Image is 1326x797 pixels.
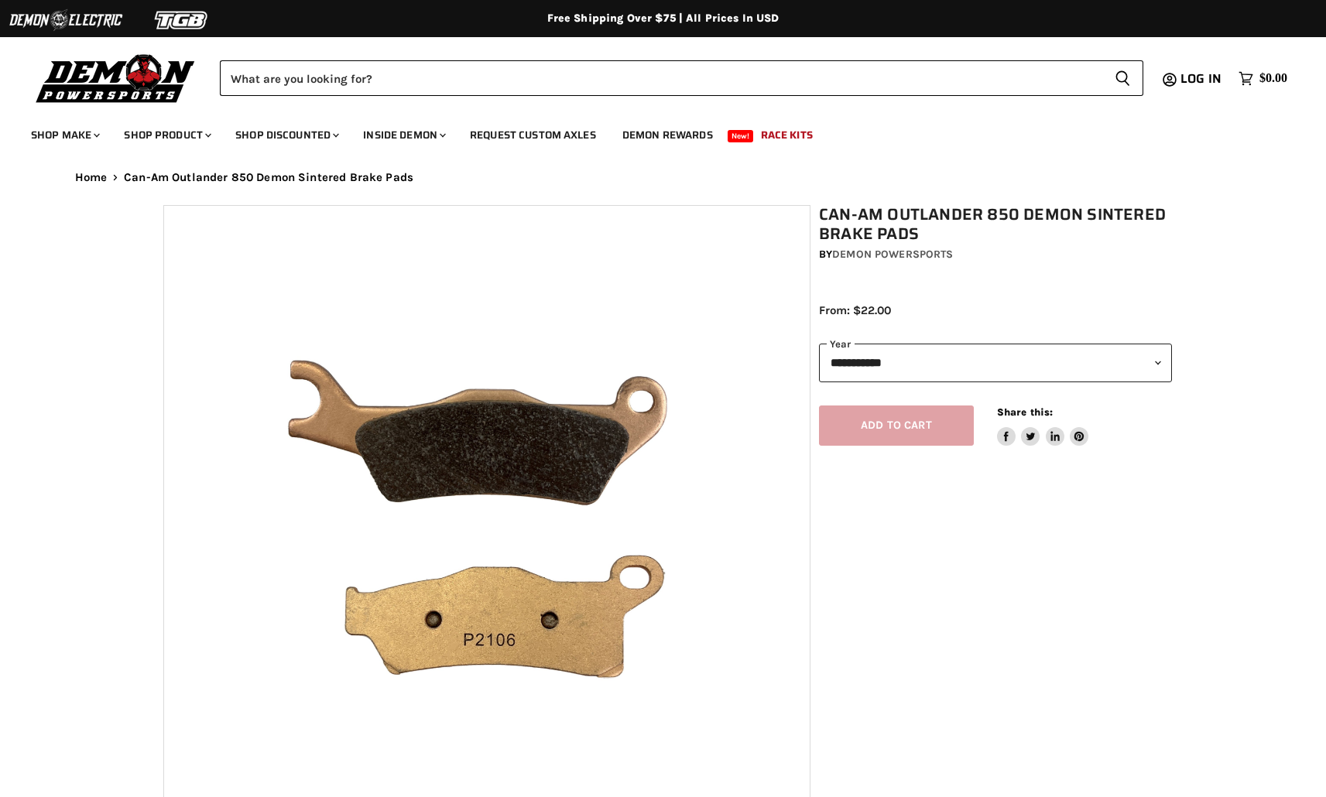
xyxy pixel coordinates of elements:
[124,171,413,184] span: Can-Am Outlander 850 Demon Sintered Brake Pads
[749,119,824,151] a: Race Kits
[611,119,725,151] a: Demon Rewards
[220,60,1143,96] form: Product
[8,5,124,35] img: Demon Electric Logo 2
[1259,71,1287,86] span: $0.00
[124,5,240,35] img: TGB Logo 2
[19,113,1283,151] ul: Main menu
[458,119,608,151] a: Request Custom Axles
[1231,67,1295,90] a: $0.00
[351,119,455,151] a: Inside Demon
[819,303,891,317] span: From: $22.00
[832,248,953,261] a: Demon Powersports
[997,406,1053,418] span: Share this:
[224,119,348,151] a: Shop Discounted
[31,50,200,105] img: Demon Powersports
[44,171,1283,184] nav: Breadcrumbs
[44,12,1283,26] div: Free Shipping Over $75 | All Prices In USD
[728,130,754,142] span: New!
[819,205,1172,244] h1: Can-Am Outlander 850 Demon Sintered Brake Pads
[220,60,1102,96] input: Search
[19,119,109,151] a: Shop Make
[112,119,221,151] a: Shop Product
[1102,60,1143,96] button: Search
[997,405,1089,446] aside: Share this:
[1174,72,1231,86] a: Log in
[75,171,108,184] a: Home
[819,344,1172,381] select: year
[819,246,1172,263] div: by
[1180,69,1221,88] span: Log in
